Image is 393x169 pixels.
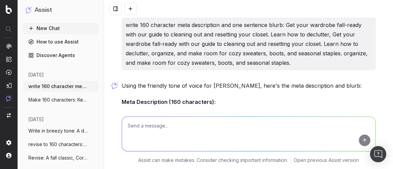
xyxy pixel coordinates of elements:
[23,50,99,61] a: Discover Agents
[6,95,11,101] img: Assist
[7,113,11,118] img: Switch project
[28,72,44,78] span: [DATE]
[34,5,52,15] h1: Assist
[126,20,372,67] p: write 160 character meta description and one sentence blurb: Get your wardrobe fall-ready with ou...
[23,152,99,163] button: Revise: A fall classic, Corduroy pants a
[112,82,118,89] img: Botify assist logo
[6,140,11,145] img: Setting
[122,98,216,105] strong: Meta Description (160 characters):
[26,7,32,13] img: Assist
[23,94,99,105] button: Make 160 characters: Keep your hair look
[294,157,359,164] a: Open previous Assist version
[6,69,11,75] img: Activation
[23,36,99,47] a: How to use Assist
[23,81,99,92] button: write 160 character meta description and
[28,141,88,148] span: revise to 160 characters: Create the per
[6,44,11,49] img: Analytics
[26,5,96,15] button: Assist
[23,139,99,150] button: revise to 160 characters: Create the per
[23,125,99,136] button: Write in breezy tone: A dedicated readin
[6,83,11,88] img: Studio
[122,81,376,90] p: Using the friendly tone of voice for [PERSON_NAME], here's the meta description and blurb:
[28,83,88,90] span: write 160 character meta description and
[6,153,11,158] img: My account
[138,157,288,164] p: Assist can make mistakes. Consider checking important information.
[23,23,99,34] button: New Chat
[28,116,44,123] span: [DATE]
[122,97,376,125] p: Get fall-ready! Declutter & organize your closet with our friendly guide. Make space for cozy swe...
[370,146,386,162] div: Open Intercom Messenger
[28,128,88,134] span: Write in breezy tone: A dedicated readin
[28,154,88,161] span: Revise: A fall classic, Corduroy pants a
[6,56,11,62] img: Intelligence
[28,96,88,103] span: Make 160 characters: Keep your hair look
[6,5,12,14] img: Botify logo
